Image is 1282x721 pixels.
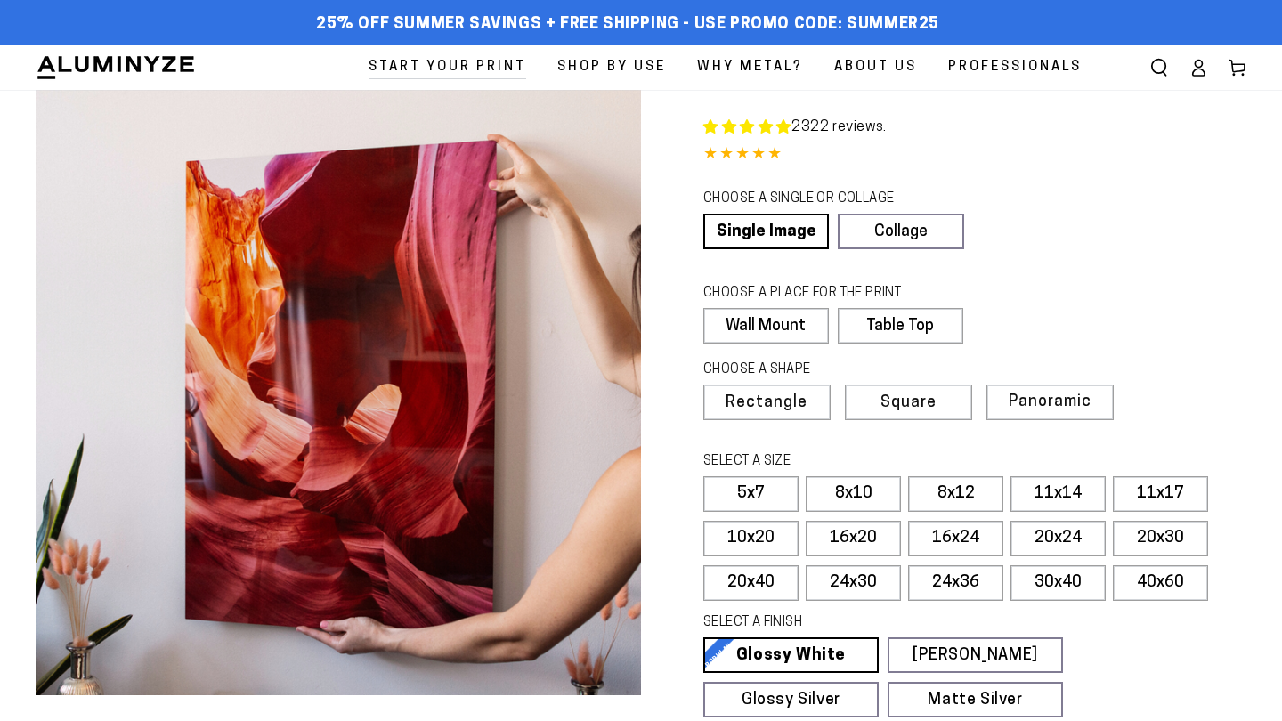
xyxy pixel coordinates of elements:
label: 40x60 [1113,565,1208,601]
label: 11x17 [1113,476,1208,512]
a: Why Metal? [684,45,816,90]
a: Glossy Silver [703,682,879,717]
label: 20x40 [703,565,799,601]
label: 8x10 [806,476,901,512]
label: 8x12 [908,476,1003,512]
span: 25% off Summer Savings + Free Shipping - Use Promo Code: SUMMER25 [316,15,939,35]
a: About Us [821,45,930,90]
span: Why Metal? [697,55,803,79]
legend: SELECT A FINISH [703,613,1022,633]
label: 16x24 [908,521,1003,556]
span: Rectangle [726,395,807,411]
label: Table Top [838,308,963,344]
label: 10x20 [703,521,799,556]
label: 24x36 [908,565,1003,601]
img: Aluminyze [36,54,196,81]
span: Square [880,395,937,411]
legend: CHOOSE A SINGLE OR COLLAGE [703,190,947,209]
span: Start Your Print [369,55,526,79]
label: 16x20 [806,521,901,556]
span: About Us [834,55,917,79]
span: Shop By Use [557,55,666,79]
a: Shop By Use [544,45,679,90]
a: Collage [838,214,963,249]
label: 30x40 [1010,565,1106,601]
a: Glossy White [703,637,879,673]
legend: CHOOSE A SHAPE [703,360,949,380]
legend: CHOOSE A PLACE FOR THE PRINT [703,284,946,304]
a: Single Image [703,214,829,249]
a: Matte Silver [888,682,1063,717]
span: Professionals [948,55,1082,79]
a: Professionals [935,45,1095,90]
summary: Search our site [1140,48,1179,87]
span: Panoramic [1009,393,1091,410]
label: 24x30 [806,565,901,601]
div: 4.85 out of 5.0 stars [703,142,1246,168]
label: 11x14 [1010,476,1106,512]
label: Wall Mount [703,308,829,344]
legend: SELECT A SIZE [703,452,1022,472]
a: [PERSON_NAME] [888,637,1063,673]
label: 20x24 [1010,521,1106,556]
label: 20x30 [1113,521,1208,556]
a: Start Your Print [355,45,540,90]
label: 5x7 [703,476,799,512]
